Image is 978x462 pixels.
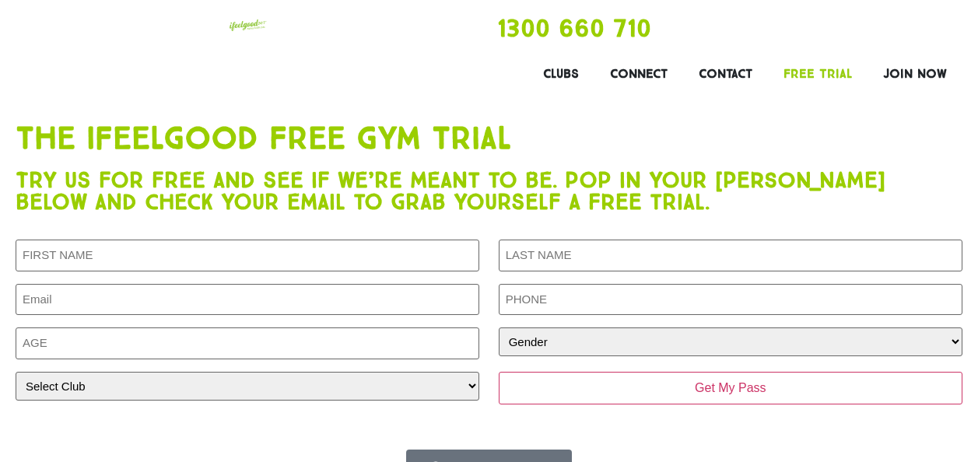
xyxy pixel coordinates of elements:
[16,240,479,271] input: FIRST NAME
[499,240,962,271] input: LAST NAME
[16,284,479,316] input: Email
[499,372,962,404] input: Get My Pass
[16,123,962,154] h1: The IfeelGood Free Gym Trial
[499,284,962,316] input: PHONE
[868,56,962,92] a: Join Now
[16,327,479,359] input: AGE
[683,56,768,92] a: Contact
[497,56,963,92] nav: Menu
[594,56,683,92] a: Connect
[16,170,962,213] h3: Try us for free and see if we’re meant to be. Pop in your [PERSON_NAME] below and check your emai...
[768,56,868,92] a: Free Trial
[497,13,651,43] a: 1300 660 710
[528,56,594,92] a: Clubs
